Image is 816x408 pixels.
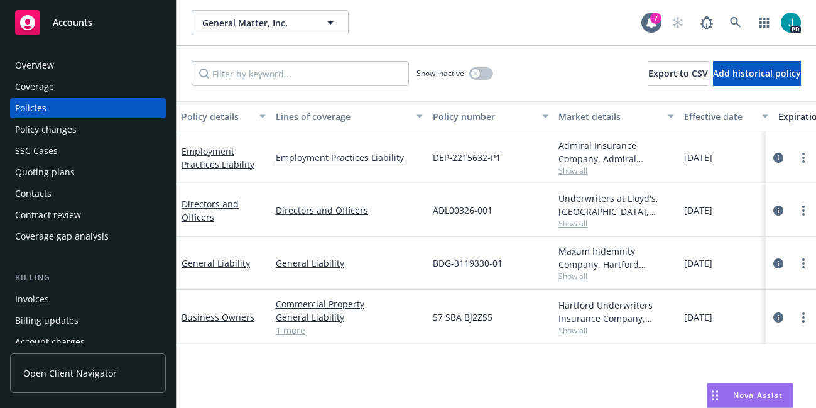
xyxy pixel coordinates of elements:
[713,67,801,79] span: Add historical policy
[182,145,254,170] a: Employment Practices Liability
[433,204,492,217] span: ADL00326-001
[684,311,712,324] span: [DATE]
[10,98,166,118] a: Policies
[433,110,535,123] div: Policy number
[433,151,501,164] span: DEP-2215632-P1
[679,101,773,131] button: Effective date
[15,119,77,140] div: Policy changes
[15,289,49,309] div: Invoices
[10,55,166,75] a: Overview
[684,204,712,217] span: [DATE]
[558,325,674,336] span: Show all
[771,150,786,165] a: circleInformation
[10,184,166,204] a: Contacts
[182,311,254,323] a: Business Owners
[416,68,464,79] span: Show inactive
[796,203,811,218] a: more
[796,150,811,165] a: more
[723,10,748,35] a: Search
[558,271,674,282] span: Show all
[10,5,166,40] a: Accounts
[707,383,723,407] div: Drag to move
[796,256,811,271] a: more
[771,310,786,325] a: circleInformation
[665,10,690,35] a: Start snowing
[558,218,674,229] span: Show all
[276,324,423,337] a: 1 more
[23,367,117,380] span: Open Client Navigator
[558,245,674,271] div: Maxum Indemnity Company, Hartford Insurance Group, Amwins
[648,61,708,86] button: Export to CSV
[558,299,674,325] div: Hartford Underwriters Insurance Company, Hartford Insurance Group
[202,16,311,30] span: General Matter, Inc.
[15,77,54,97] div: Coverage
[558,139,674,165] div: Admiral Insurance Company, Admiral Insurance Group ([PERSON_NAME] Corporation)
[182,110,252,123] div: Policy details
[650,13,661,24] div: 7
[271,101,428,131] button: Lines of coverage
[733,390,783,400] span: Nova Assist
[15,98,46,118] div: Policies
[53,18,92,28] span: Accounts
[771,203,786,218] a: circleInformation
[558,110,660,123] div: Market details
[648,67,708,79] span: Export to CSV
[15,184,52,204] div: Contacts
[10,272,166,284] div: Billing
[781,13,801,33] img: photo
[684,256,712,270] span: [DATE]
[15,205,81,225] div: Contract review
[752,10,777,35] a: Switch app
[771,256,786,271] a: circleInformation
[558,192,674,218] div: Underwriters at Lloyd's, [GEOGRAPHIC_DATA], [PERSON_NAME] of [GEOGRAPHIC_DATA], AllDigital Specia...
[713,61,801,86] button: Add historical policy
[15,141,58,161] div: SSC Cases
[15,311,79,331] div: Billing updates
[694,10,719,35] a: Report a Bug
[10,205,166,225] a: Contract review
[684,110,754,123] div: Effective date
[433,311,492,324] span: 57 SBA BJ2ZS5
[15,162,75,182] div: Quoting plans
[707,383,793,408] button: Nova Assist
[15,226,109,246] div: Coverage gap analysis
[276,297,423,311] a: Commercial Property
[10,226,166,246] a: Coverage gap analysis
[15,332,85,352] div: Account charges
[276,311,423,324] a: General Liability
[10,162,166,182] a: Quoting plans
[10,332,166,352] a: Account charges
[276,204,423,217] a: Directors and Officers
[182,257,250,269] a: General Liability
[10,141,166,161] a: SSC Cases
[428,101,553,131] button: Policy number
[10,119,166,140] a: Policy changes
[10,311,166,331] a: Billing updates
[15,55,54,75] div: Overview
[796,310,811,325] a: more
[10,289,166,309] a: Invoices
[276,256,423,270] a: General Liability
[192,10,349,35] button: General Matter, Inc.
[10,77,166,97] a: Coverage
[276,151,423,164] a: Employment Practices Liability
[553,101,679,131] button: Market details
[433,256,503,270] span: BDG-3119330-01
[684,151,712,164] span: [DATE]
[276,110,409,123] div: Lines of coverage
[558,165,674,176] span: Show all
[177,101,271,131] button: Policy details
[192,61,409,86] input: Filter by keyword...
[182,198,239,223] a: Directors and Officers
